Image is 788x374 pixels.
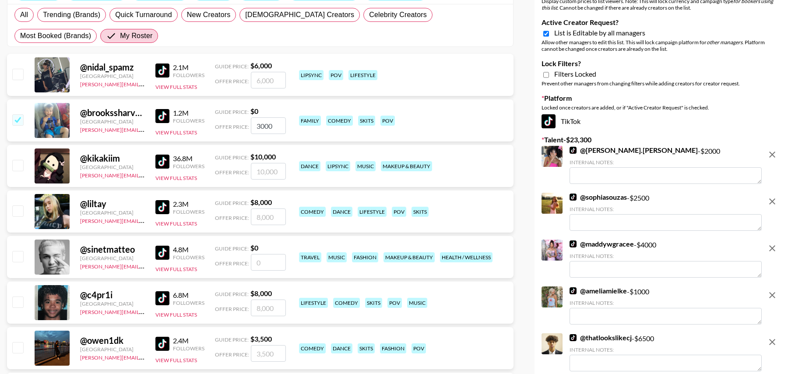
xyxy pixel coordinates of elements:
strong: $ 8,000 [250,289,272,297]
img: TikTok [542,114,556,128]
div: comedy [299,343,326,353]
div: 6.8M [173,291,204,300]
span: Guide Price: [215,336,249,343]
div: 1.2M [173,109,204,117]
img: TikTok [155,64,169,78]
div: travel [299,252,321,262]
button: remove [763,240,781,257]
div: - $ 2500 [570,193,762,231]
div: Internal Notes: [570,159,762,166]
img: TikTok [570,334,577,341]
strong: $ 0 [250,107,258,115]
button: remove [763,146,781,163]
div: [GEOGRAPHIC_DATA] [80,346,145,353]
div: makeup & beauty [381,161,432,171]
div: fashion [352,252,378,262]
div: pov [392,207,406,217]
div: Internal Notes: [570,253,762,259]
a: [PERSON_NAME][EMAIL_ADDRESS][DOMAIN_NAME] [80,261,210,270]
div: lifestyle [299,298,328,308]
img: TikTok [155,337,169,351]
div: fashion [380,343,406,353]
span: Offer Price: [215,123,249,130]
label: Lock Filters? [542,59,781,68]
div: [GEOGRAPHIC_DATA] [80,118,145,125]
div: [GEOGRAPHIC_DATA] [80,164,145,170]
div: health / wellness [440,252,492,262]
span: Guide Price: [215,291,249,297]
div: [GEOGRAPHIC_DATA] [80,255,145,261]
button: remove [763,193,781,210]
a: [PERSON_NAME][EMAIL_ADDRESS][DOMAIN_NAME] [80,307,210,315]
button: View Full Stats [155,84,197,90]
button: View Full Stats [155,266,197,272]
input: 8,000 [251,208,286,225]
label: Platform [542,94,781,102]
div: - $ 6500 [570,333,762,371]
input: 6,000 [251,72,286,88]
span: All [20,10,28,20]
a: [PERSON_NAME][EMAIL_ADDRESS][DOMAIN_NAME] [80,353,210,361]
div: [GEOGRAPHIC_DATA] [80,300,145,307]
input: 10,000 [251,163,286,180]
img: TikTok [570,147,577,154]
span: Guide Price: [215,200,249,206]
div: skits [358,343,375,353]
span: My Roster [120,31,152,41]
div: Followers [173,300,204,306]
span: New Creators [187,10,231,20]
strong: $ 3,500 [250,335,272,343]
div: 36.8M [173,154,204,163]
strong: $ 0 [250,243,258,252]
div: Prevent other managers from changing filters while adding creators for creator request. [542,80,781,87]
img: TikTok [155,200,169,214]
div: dance [299,161,320,171]
div: Followers [173,208,204,215]
div: pov [387,298,402,308]
img: TikTok [570,240,577,247]
a: [PERSON_NAME][EMAIL_ADDRESS][DOMAIN_NAME] [80,216,210,224]
img: TikTok [570,287,577,294]
input: 0 [251,254,286,271]
div: music [355,161,376,171]
strong: $ 6,000 [250,61,272,70]
div: music [327,252,347,262]
label: Talent - $ 23,300 [542,135,781,144]
img: TikTok [155,109,169,123]
span: Quick Turnaround [115,10,172,20]
a: @ameliamielke [570,286,627,295]
button: View Full Stats [155,357,197,363]
div: comedy [326,116,353,126]
div: 2.4M [173,336,204,345]
span: Guide Price: [215,63,249,70]
span: Offer Price: [215,306,249,312]
span: Guide Price: [215,109,249,115]
em: other managers [707,39,742,46]
img: TikTok [155,155,169,169]
div: @ kikakiim [80,153,145,164]
div: Internal Notes: [570,300,762,306]
div: Locked once creators are added, or if "Active Creator Request" is checked. [542,104,781,111]
span: Offer Price: [215,351,249,358]
span: [DEMOGRAPHIC_DATA] Creators [245,10,354,20]
a: @sophiasouzas [570,193,627,201]
a: [PERSON_NAME][EMAIL_ADDRESS][DOMAIN_NAME] [80,125,210,133]
div: dance [331,343,352,353]
div: - $ 1000 [570,286,762,325]
div: 4.8M [173,245,204,254]
span: Offer Price: [215,78,249,85]
div: @ liltay [80,198,145,209]
div: skits [365,298,382,308]
span: Guide Price: [215,154,249,161]
a: [PERSON_NAME][EMAIL_ADDRESS][DOMAIN_NAME] [80,79,210,88]
img: TikTok [570,194,577,201]
div: 2.1M [173,63,204,72]
div: pov [380,116,395,126]
div: Followers [173,72,204,78]
button: View Full Stats [155,220,197,227]
div: [GEOGRAPHIC_DATA] [80,209,145,216]
div: @ nidal_spamz [80,62,145,73]
div: 2.3M [173,200,204,208]
div: skits [358,116,375,126]
div: comedy [299,207,326,217]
